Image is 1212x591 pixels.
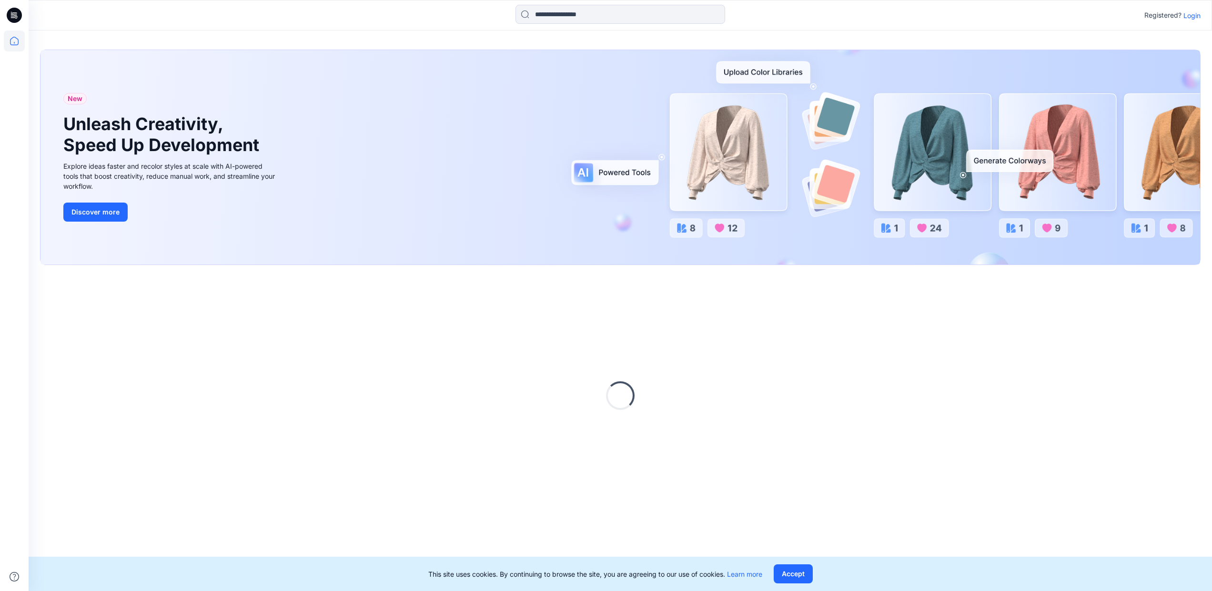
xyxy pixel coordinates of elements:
[63,114,263,155] h1: Unleash Creativity, Speed Up Development
[727,570,762,578] a: Learn more
[774,564,813,583] button: Accept
[428,569,762,579] p: This site uses cookies. By continuing to browse the site, you are agreeing to our use of cookies.
[1183,10,1201,20] p: Login
[63,203,278,222] a: Discover more
[63,203,128,222] button: Discover more
[68,93,82,104] span: New
[1144,10,1182,21] p: Registered?
[63,161,278,191] div: Explore ideas faster and recolor styles at scale with AI-powered tools that boost creativity, red...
